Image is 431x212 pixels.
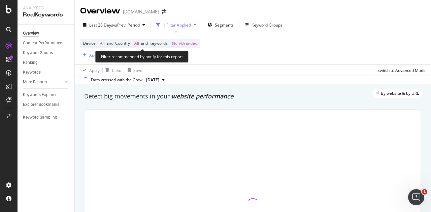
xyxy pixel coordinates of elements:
[373,89,422,98] div: legacy label
[123,8,159,15] div: [DOMAIN_NAME]
[23,49,70,56] a: Keyword Groups
[23,69,70,76] a: Keywords
[23,5,69,11] div: Analytics
[150,40,168,46] span: Keywords
[422,189,427,195] span: 1
[23,101,70,108] a: Explorer Bookmarks
[97,40,99,46] span: =
[23,114,70,121] a: Keyword Sampling
[23,30,70,37] a: Overview
[154,19,199,30] button: 1 Filter Applied
[375,65,426,76] button: Switch to Advanced Mode
[91,77,143,83] div: Data crossed with the Crawl
[23,40,70,47] a: Content Performance
[23,59,38,66] div: Ranking
[163,22,191,28] div: 1 Filter Applied
[23,114,57,121] div: Keyword Sampling
[134,39,139,48] span: All
[112,68,122,73] div: Clear
[162,9,166,14] div: arrow-right-arrow-left
[131,40,133,46] span: =
[141,40,148,46] span: and
[169,40,171,46] span: =
[215,22,234,28] span: Segments
[23,79,63,86] a: More Reports
[381,91,419,95] span: By website & by URL
[113,22,140,28] span: vs Prev. Period
[23,91,57,98] div: Keywords Explorer
[125,65,142,76] button: Save
[95,51,189,62] div: Filter recommended by botify for this report
[23,59,70,66] a: Ranking
[103,65,122,76] button: Clear
[23,30,39,37] div: Overview
[23,91,70,98] a: Keywords Explorer
[80,65,100,76] button: Apply
[23,79,47,86] div: More Reports
[242,19,285,30] button: Keyword Groups
[80,51,107,59] button: Add Filter
[89,52,107,58] div: Add Filter
[133,68,142,73] div: Save
[23,40,62,47] div: Content Performance
[100,39,105,48] span: All
[172,39,197,48] span: Non-Branded
[252,22,283,28] div: Keyword Groups
[377,68,426,73] div: Switch to Advanced Mode
[143,76,167,84] button: [DATE]
[83,40,96,46] span: Device
[23,101,59,108] div: Explorer Bookmarks
[205,19,236,30] button: Segments
[146,77,159,83] span: 2025 Sep. 20th
[89,22,113,28] span: Last 28 Days
[408,189,424,205] iframe: Intercom live chat
[89,68,100,73] div: Apply
[23,49,53,56] div: Keyword Groups
[80,5,120,17] div: Overview
[23,11,69,19] div: RealKeywords
[115,40,130,46] span: Country
[106,40,113,46] span: and
[80,19,148,30] button: Last 28 DaysvsPrev. Period
[23,69,41,76] div: Keywords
